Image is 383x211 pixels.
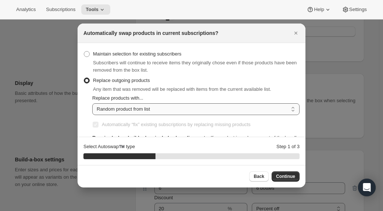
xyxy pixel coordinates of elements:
button: Analytics [12,4,40,15]
button: Help [302,4,336,15]
p: Step 1 of 3 [276,143,300,150]
span: Replace outgoing products [93,78,150,83]
span: Required when build-a-box includes box discounts. [92,135,210,140]
div: Open Intercom Messenger [358,179,376,196]
button: Tools [81,4,110,15]
div: If a product is no longer part of the bundle list, it will be replaced with a new product that is... [92,134,300,156]
span: Subscribers will continue to receive items they originally chose even if those products have been... [93,60,297,73]
h2: Automatically swap products in current subscriptions? [83,29,218,37]
button: Continue [272,171,300,182]
span: Automatically “fix” existing subscriptions by replacing missing products [102,122,251,127]
button: Back [249,171,269,182]
span: Analytics [16,7,36,12]
span: Maintain selection for existing subscribers [93,51,182,57]
span: Help [314,7,324,12]
span: Settings [349,7,367,12]
p: Select Autoswap™️ type [83,143,135,150]
span: Any item that was removed will be replaced with items from the current available list. [93,86,271,92]
span: Subscriptions [46,7,75,12]
button: Settings [337,4,371,15]
button: Subscriptions [42,4,80,15]
button: Close [291,28,301,38]
span: Continue [276,174,295,179]
span: Tools [86,7,99,12]
span: Back [254,174,264,179]
span: Replace products with... [92,95,143,101]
